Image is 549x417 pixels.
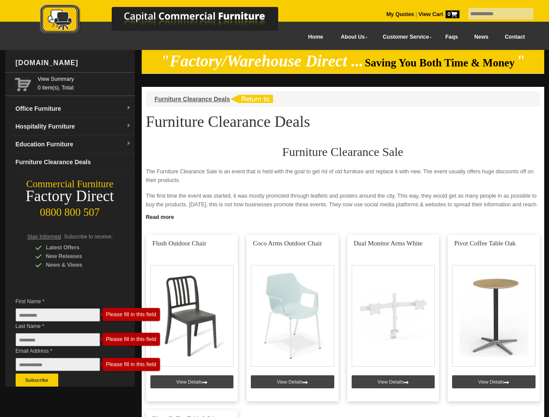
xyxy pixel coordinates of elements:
[516,52,525,70] em: "
[27,234,61,240] span: Stay Informed
[230,95,273,103] img: return to
[16,322,113,331] span: Last Name *
[142,211,544,222] a: Click to read more
[5,190,135,202] div: Factory Direct
[35,261,118,269] div: News & Views
[146,113,540,130] h1: Furniture Clearance Deals
[155,96,230,103] a: Furniture Clearance Deals
[106,336,156,342] div: Please fill in this field
[160,52,363,70] em: "Factory/Warehouse Direct ...
[5,178,135,190] div: Commercial Furniture
[373,27,437,47] a: Customer Service
[12,50,135,76] div: [DOMAIN_NAME]
[146,146,540,159] h2: Furniture Clearance Sale
[16,333,100,346] input: Last Name *
[106,361,156,367] div: Please fill in this field
[126,141,131,146] img: dropdown
[16,347,113,355] span: Email Address *
[496,27,533,47] a: Contact
[126,106,131,111] img: dropdown
[331,27,373,47] a: About Us
[38,75,131,83] a: View Summary
[16,358,100,371] input: Email Address *
[146,167,540,185] p: The Furniture Clearance Sale is an event that is held with the goal to get rid of old furniture a...
[106,311,156,318] div: Please fill in this field
[16,4,320,39] a: Capital Commercial Furniture Logo
[146,192,540,218] p: The first time the event was started, it was mostly promoted through leaflets and posters around ...
[16,4,320,36] img: Capital Commercial Furniture Logo
[16,308,100,321] input: First Name *
[386,11,414,17] a: My Quotes
[365,57,515,69] span: Saving You Both Time & Money
[466,27,496,47] a: News
[5,202,135,218] div: 0800 800 507
[437,27,466,47] a: Faqs
[12,136,135,153] a: Education Furnituredropdown
[38,75,131,91] span: 0 item(s), Total:
[35,252,118,261] div: New Releases
[12,118,135,136] a: Hospitality Furnituredropdown
[16,374,58,387] button: Subscribe
[446,10,459,18] span: 0
[419,11,459,17] strong: View Cart
[12,153,135,171] a: Furniture Clearance Deals
[12,100,135,118] a: Office Furnituredropdown
[126,123,131,129] img: dropdown
[35,243,118,252] div: Latest Offers
[417,11,459,17] a: View Cart0
[16,297,113,306] span: First Name *
[64,234,113,240] span: Subscribe to receive:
